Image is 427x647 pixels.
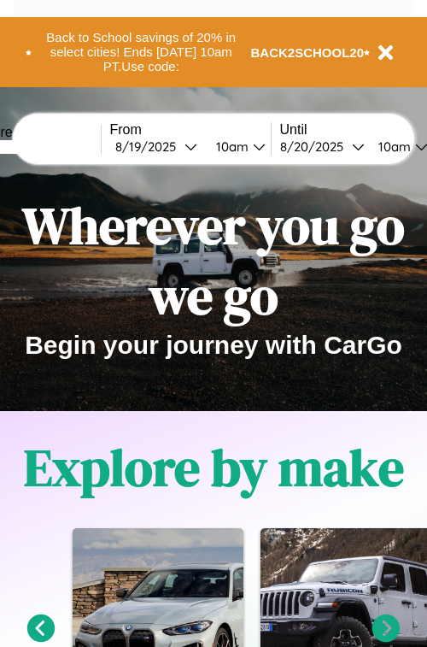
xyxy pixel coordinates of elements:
div: 10am [370,138,415,155]
b: BACK2SCHOOL20 [251,45,365,60]
div: 10am [208,138,253,155]
div: 8 / 20 / 2025 [280,138,352,155]
div: 8 / 19 / 2025 [115,138,184,155]
label: From [110,122,271,138]
button: Back to School savings of 20% in select cities! Ends [DATE] 10am PT.Use code: [32,26,251,79]
button: 8/19/2025 [110,138,202,156]
button: 10am [202,138,271,156]
h1: Explore by make [24,432,404,503]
